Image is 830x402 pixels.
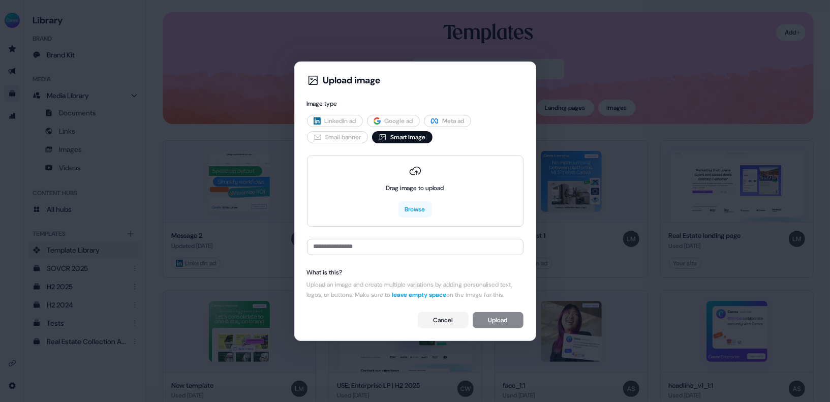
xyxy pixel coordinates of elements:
span: Google ad [385,116,413,126]
button: Smart image [372,131,433,143]
button: LinkedIn ad [307,115,363,127]
button: Cancel [418,312,469,328]
span: Email banner [326,132,361,142]
button: Meta ad [424,115,471,127]
span: Meta ad [443,116,465,126]
span: Smart image [391,132,426,142]
div: Drag image to upload [386,183,444,193]
span: leave empty space [392,291,447,299]
div: Upload image [323,74,381,86]
div: Image type [307,99,524,109]
button: Google ad [367,115,420,127]
span: LinkedIn ad [325,116,356,126]
button: Email banner [307,131,368,143]
button: Browse [398,201,432,218]
div: Upload an image and create multiple variations by adding personalised text, logos, or buttons. Ma... [307,280,524,300]
div: What is this? [307,267,524,277]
